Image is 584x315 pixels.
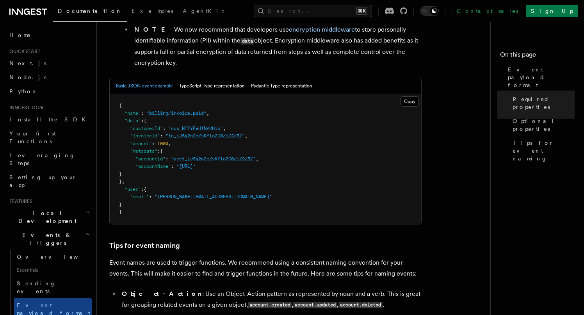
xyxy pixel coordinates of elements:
button: Search...⌘K [254,5,372,17]
span: "user" [125,187,141,192]
span: : [157,148,160,154]
span: , [223,126,226,131]
button: Local Development [6,206,92,228]
h4: On this page [500,50,575,62]
span: Local Development [6,209,85,225]
span: "name" [125,110,141,116]
span: Leveraging Steps [9,152,75,166]
span: 1000 [157,141,168,146]
span: "amount" [130,141,152,146]
span: Next.js [9,60,46,66]
span: } [119,179,122,184]
span: "data" [125,118,141,123]
span: "accountId" [135,156,166,162]
span: } [119,202,122,207]
span: { [160,148,163,154]
a: Tips for event naming [509,136,575,166]
a: Tips for event naming [109,240,180,251]
button: Pydantic Type representation [251,78,312,94]
a: Contact sales [452,5,523,17]
a: AgentKit [178,2,229,21]
span: : [149,194,152,199]
span: Inngest tour [6,105,44,111]
button: Basic JSON event example [116,78,173,94]
code: account.deleted [338,302,382,308]
li: : Use an Object-Action pattern as represented by noun and a verb. This is great for grouping rela... [119,288,422,311]
span: Features [6,198,32,205]
a: Your first Functions [6,126,92,148]
span: : [141,118,144,123]
a: Sign Up [526,5,578,17]
span: Event payload format [508,66,575,89]
span: } [119,209,122,215]
span: "customerId" [130,126,163,131]
a: Next.js [6,56,92,70]
span: "invoiceId" [130,133,160,139]
span: { [144,118,146,123]
span: { [119,103,122,108]
li: - We now recommend that developers use to store personally identifiable information (PII) within ... [132,24,422,68]
span: Required properties [513,95,575,111]
strong: NOTE [134,26,170,33]
span: Sending events [17,280,56,294]
a: Optional properties [509,114,575,136]
span: : [141,110,144,116]
span: Install the SDK [9,116,90,123]
span: "acct_1J5g2n2eZvKYlo2C0Z1Z2Z3Z" [171,156,256,162]
a: Leveraging Steps [6,148,92,170]
a: Documentation [53,2,127,22]
span: : [166,156,168,162]
a: Node.js [6,70,92,84]
span: "in_1J5g2n2eZvKYlo2C0Z1Z2Z3Z" [166,133,245,139]
a: Setting up your app [6,170,92,192]
span: Quick start [6,48,40,55]
span: Essentials [14,264,92,276]
kbd: ⌘K [356,7,367,15]
span: Node.js [9,74,46,80]
a: Event payload format [505,62,575,92]
code: account.updated [293,302,337,308]
span: : [163,126,166,131]
span: "accountName" [135,164,171,169]
span: Optional properties [513,117,575,133]
a: Install the SDK [6,112,92,126]
a: Overview [14,250,92,264]
button: TypeScript Type representation [179,78,245,94]
span: , [122,179,125,184]
span: , [256,156,258,162]
a: encryption middleware [289,26,355,33]
button: Toggle dark mode [420,6,439,16]
a: Python [6,84,92,98]
button: Events & Triggers [6,228,92,250]
code: account.created [248,302,292,308]
a: Home [6,28,92,42]
span: : [160,133,163,139]
strong: Object-Action [122,290,202,297]
code: data [240,38,254,44]
span: Events & Triggers [6,231,85,247]
span: "metadata" [130,148,157,154]
span: Tips for event naming [513,139,575,162]
span: Python [9,88,38,94]
span: Your first Functions [9,130,56,144]
span: Examples [132,8,173,14]
span: : [152,141,155,146]
span: AgentKit [183,8,224,14]
span: } [119,171,122,177]
span: Home [9,31,31,39]
a: Sending events [14,276,92,298]
span: , [207,110,209,116]
span: { [144,187,146,192]
span: Overview [17,254,97,260]
a: Required properties [509,92,575,114]
span: "email" [130,194,149,199]
button: Copy [401,96,419,107]
span: "[PERSON_NAME][EMAIL_ADDRESS][DOMAIN_NAME]" [155,194,272,199]
span: "billing/invoice.paid" [146,110,207,116]
span: "cus_NffrFeUfNV2Hib" [168,126,223,131]
span: "[URL]" [176,164,196,169]
span: , [168,141,171,146]
span: , [245,133,247,139]
span: Documentation [58,8,122,14]
span: : [141,187,144,192]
